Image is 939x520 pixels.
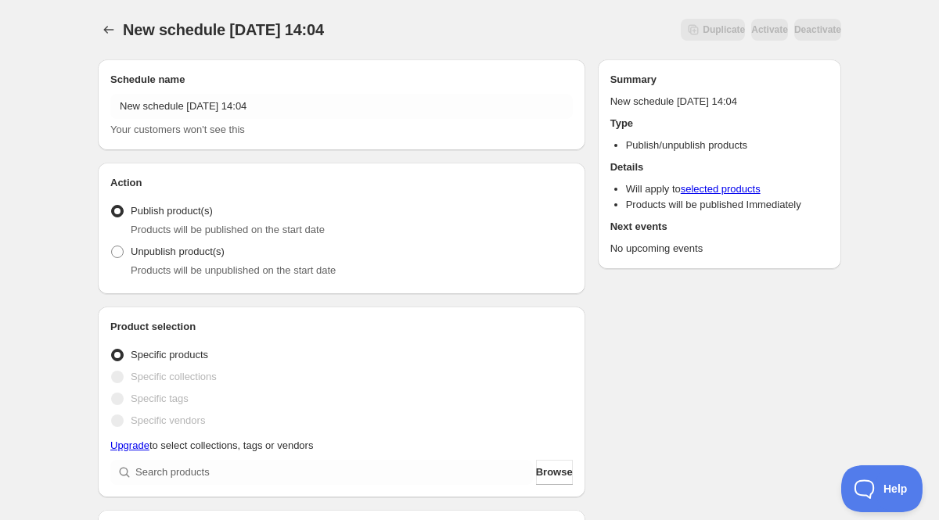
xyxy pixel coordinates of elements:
h2: Type [610,116,829,131]
p: No upcoming events [610,241,829,256]
span: Specific collections [131,371,217,382]
button: Schedules [98,19,120,41]
span: Specific tags [131,393,189,404]
li: Will apply to [626,181,829,197]
p: to select collections, tags or vendors [110,438,573,454]
li: Publish/unpublish products [626,138,829,153]
iframe: Toggle Customer Support [841,465,923,512]
span: Products will be unpublished on the start date [131,264,336,276]
span: Products will be published on the start date [131,224,325,235]
span: Publish product(s) [131,205,213,217]
a: Upgrade [110,439,149,451]
span: Specific vendors [131,414,205,426]
h2: Product selection [110,319,573,335]
span: Browse [536,464,573,480]
span: New schedule [DATE] 14:04 [123,21,324,38]
a: selected products [681,183,761,195]
h2: Summary [610,72,829,88]
input: Search products [135,460,533,485]
p: New schedule [DATE] 14:04 [610,94,829,109]
span: Specific products [131,349,208,360]
span: Your customers won't see this [110,124,245,135]
li: Products will be published Immediately [626,197,829,213]
h2: Details [610,160,829,175]
button: Browse [536,460,573,485]
h2: Action [110,175,573,191]
span: Unpublish product(s) [131,246,225,257]
h2: Schedule name [110,72,573,88]
h2: Next events [610,219,829,235]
